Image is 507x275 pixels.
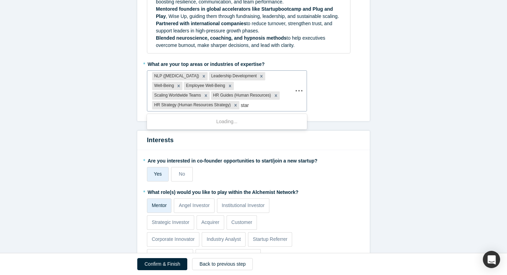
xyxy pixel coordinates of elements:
span: , Wise Up, guiding them through fundraising, leadership, and sustainable scaling. [166,13,339,19]
p: Industry Analyst [207,236,241,243]
div: Remove Employee Well-Being [226,82,234,90]
div: Scaling Worldwide Teams [152,91,202,100]
p: Member of Press [152,253,189,260]
p: Strategic Investor [152,219,189,226]
div: Remove Well-Being [175,82,182,90]
span: Blended neuroscience, coaching, and hypnosis methods [156,35,287,41]
button: Confirm & Finish [137,258,187,270]
span: Mentored founders in global accelerators like Startupbootcamp and Plug and Play [156,6,334,19]
div: HR Guides (Human Resources) [211,91,272,100]
div: Employee Well-Being [184,82,226,90]
div: Well-Being [152,82,175,90]
div: Leadership Development [209,72,258,80]
p: Startup Referrer [253,236,287,243]
div: Remove Leadership Development [258,72,265,80]
div: Remove HR Strategy (Human Resources Strategy) [232,101,239,109]
p: Corporate Innovator [152,236,195,243]
label: What role(s) would you like to play within the Alchemist Network? [147,186,360,196]
span: Partnered with international companies [156,21,246,26]
button: Back to previous step [192,258,253,270]
div: HR Strategy (Human Resources Strategy) [152,101,232,109]
p: Institutional Investor [222,202,265,209]
div: Loading... [147,115,307,128]
p: Mentor [152,202,167,209]
div: Remove NLP (Neuro-Linguistic Programming) [200,72,208,80]
h3: Interests [147,136,360,145]
div: NLP ([MEDICAL_DATA]) [152,72,200,80]
p: Service Provider / Partner [200,253,256,260]
label: Are you interested in co-founder opportunities to start/join a new startup? [147,155,360,165]
span: Yes [154,171,162,177]
label: What are your top areas or industries of expertise? [147,58,360,68]
p: Acquirer [201,219,219,226]
div: Remove HR Guides (Human Resources) [272,91,280,100]
div: Remove Scaling Worldwide Teams [202,91,210,100]
span: No [179,171,185,177]
p: Customer [231,219,252,226]
p: Angel Investor [179,202,210,209]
